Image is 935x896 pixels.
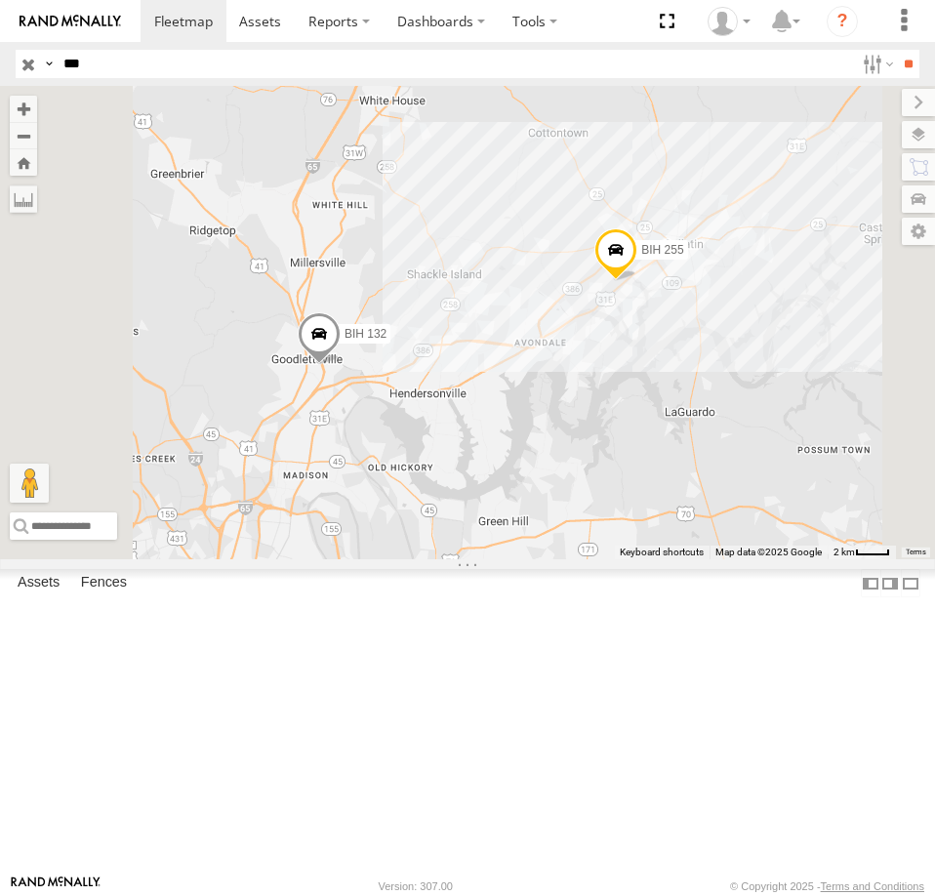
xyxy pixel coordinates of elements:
div: © Copyright 2025 - [730,880,924,892]
span: Map data ©2025 Google [715,547,822,557]
div: Version: 307.00 [379,880,453,892]
label: Hide Summary Table [901,569,920,597]
label: Fences [71,570,137,597]
button: Zoom out [10,122,37,149]
button: Map Scale: 2 km per 32 pixels [828,546,896,559]
label: Search Query [41,50,57,78]
span: BIH 255 [641,242,683,256]
button: Keyboard shortcuts [620,546,704,559]
label: Dock Summary Table to the Right [880,569,900,597]
button: Drag Pegman onto the map to open Street View [10,464,49,503]
label: Map Settings [902,218,935,245]
button: Zoom in [10,96,37,122]
a: Terms (opens in new tab) [906,548,926,555]
img: rand-logo.svg [20,15,121,28]
label: Dock Summary Table to the Left [861,569,880,597]
label: Search Filter Options [855,50,897,78]
span: BIH 132 [345,326,386,340]
a: Terms and Conditions [821,880,924,892]
label: Assets [8,570,69,597]
label: Measure [10,185,37,213]
button: Zoom Home [10,149,37,176]
span: 2 km [833,547,855,557]
a: Visit our Website [11,876,101,896]
div: Nele . [701,7,757,36]
i: ? [827,6,858,37]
